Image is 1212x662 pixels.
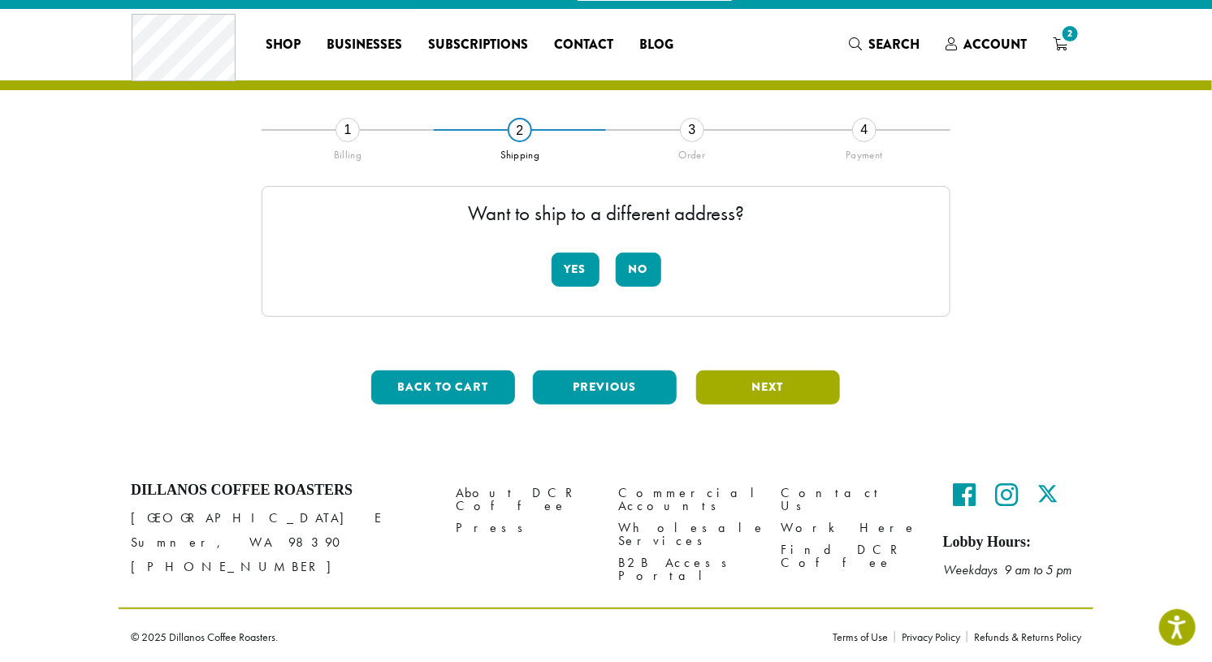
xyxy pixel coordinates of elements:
[868,35,920,54] span: Search
[371,370,515,405] button: Back to cart
[434,142,606,162] div: Shipping
[1059,23,1081,45] span: 2
[606,142,778,162] div: Order
[131,631,808,643] p: © 2025 Dillanos Coffee Roasters.
[618,482,756,517] a: Commercial Accounts
[327,35,402,55] span: Businesses
[680,118,704,142] div: 3
[456,482,594,517] a: About DCR Coffee
[833,631,894,643] a: Terms of Use
[131,506,431,579] p: [GEOGRAPHIC_DATA] E Sumner, WA 98390 [PHONE_NUMBER]
[943,561,1071,578] em: Weekdays 9 am to 5 pm
[552,253,600,287] button: Yes
[616,253,661,287] button: No
[778,142,950,162] div: Payment
[253,32,314,58] a: Shop
[781,482,919,517] a: Contact Us
[279,203,933,223] p: Want to ship to a different address?
[262,142,434,162] div: Billing
[131,482,431,500] h4: Dillanos Coffee Roasters
[963,35,1027,54] span: Account
[943,534,1081,552] h5: Lobby Hours:
[533,370,677,405] button: Previous
[967,631,1081,643] a: Refunds & Returns Policy
[639,35,673,55] span: Blog
[266,35,301,55] span: Shop
[894,631,967,643] a: Privacy Policy
[781,539,919,573] a: Find DCR Coffee
[456,517,594,539] a: Press
[836,31,933,58] a: Search
[508,118,532,142] div: 2
[618,552,756,586] a: B2B Access Portal
[554,35,613,55] span: Contact
[428,35,528,55] span: Subscriptions
[852,118,877,142] div: 4
[781,517,919,539] a: Work Here
[618,517,756,552] a: Wholesale Services
[335,118,360,142] div: 1
[696,370,840,405] button: Next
